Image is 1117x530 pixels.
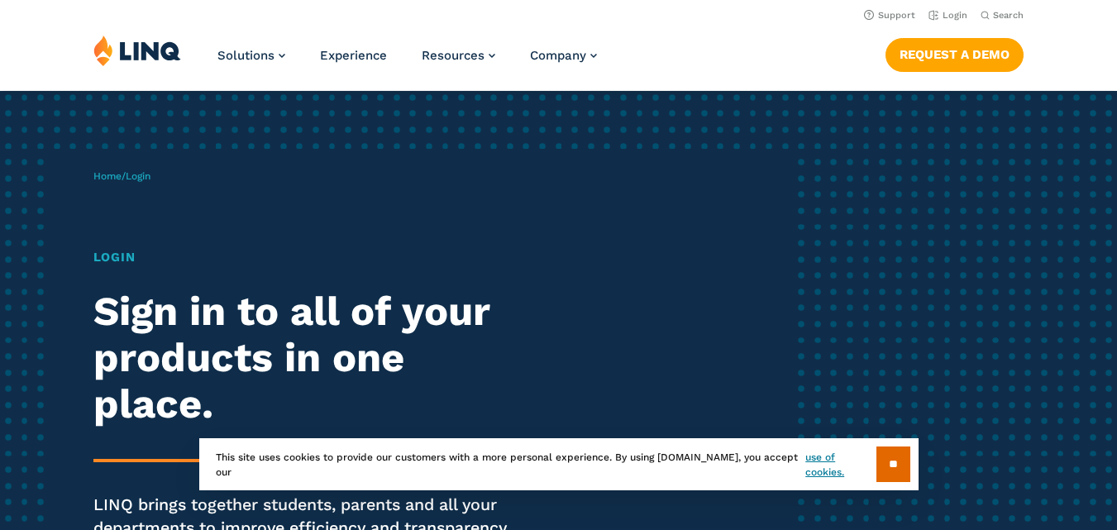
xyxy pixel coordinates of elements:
[93,170,150,182] span: /
[885,38,1024,71] a: Request a Demo
[422,48,485,63] span: Resources
[93,248,524,267] h1: Login
[928,10,967,21] a: Login
[320,48,387,63] a: Experience
[93,35,181,66] img: LINQ | K‑12 Software
[805,450,876,480] a: use of cookies.
[530,48,597,63] a: Company
[93,289,524,427] h2: Sign in to all of your products in one place.
[93,170,122,182] a: Home
[864,10,915,21] a: Support
[530,48,586,63] span: Company
[217,35,597,89] nav: Primary Navigation
[217,48,274,63] span: Solutions
[217,48,285,63] a: Solutions
[885,35,1024,71] nav: Button Navigation
[993,10,1024,21] span: Search
[422,48,495,63] a: Resources
[126,170,150,182] span: Login
[199,438,919,490] div: This site uses cookies to provide our customers with a more personal experience. By using [DOMAIN...
[981,9,1024,21] button: Open Search Bar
